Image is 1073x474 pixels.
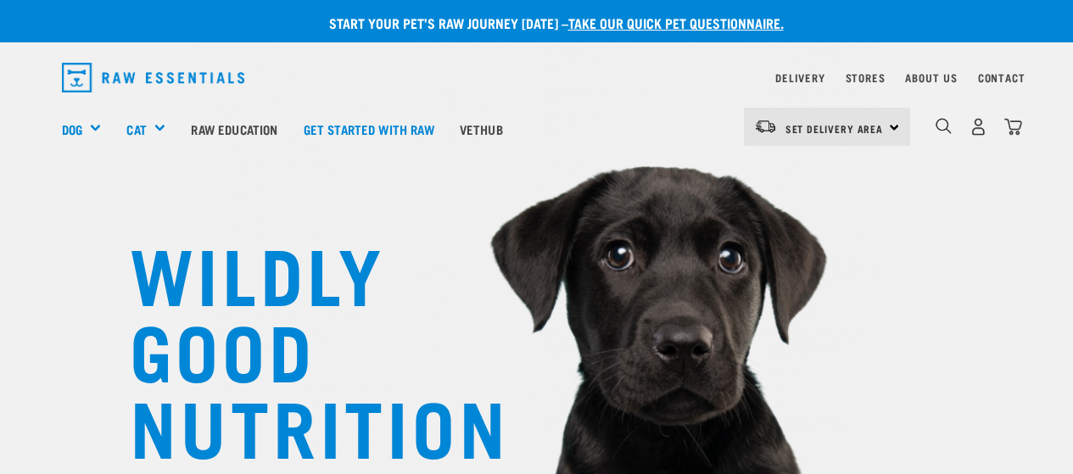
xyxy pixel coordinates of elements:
[568,19,784,26] a: take our quick pet questionnaire.
[785,125,884,131] span: Set Delivery Area
[178,95,290,163] a: Raw Education
[291,95,447,163] a: Get started with Raw
[775,75,824,81] a: Delivery
[126,120,146,139] a: Cat
[130,233,469,462] h1: WILDLY GOOD NUTRITION
[1004,118,1022,136] img: home-icon@2x.png
[62,120,82,139] a: Dog
[48,56,1025,99] nav: dropdown navigation
[936,118,952,134] img: home-icon-1@2x.png
[62,63,245,92] img: Raw Essentials Logo
[447,95,516,163] a: Vethub
[754,119,777,134] img: van-moving.png
[846,75,886,81] a: Stores
[970,118,987,136] img: user.png
[905,75,957,81] a: About Us
[978,75,1025,81] a: Contact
